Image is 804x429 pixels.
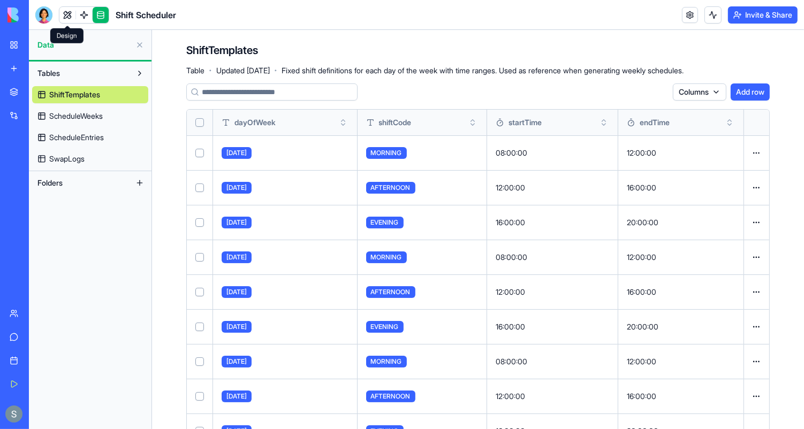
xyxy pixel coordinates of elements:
button: Toggle sort [467,117,478,128]
button: Invite & Share [728,6,798,24]
span: Data [37,40,131,50]
a: ShiftTemplates [32,86,148,103]
span: [DATE] [222,147,252,159]
p: 12:00:00 [627,148,735,158]
img: logo [7,7,74,22]
button: Select row [195,253,204,262]
button: Select row [195,183,204,192]
img: ACg8ocKnDTHbS00rqwWSHQfXf8ia04QnQtz5EDX_Ef5UNrjqV-k=s96-c [5,405,22,423]
a: SwapLogs [32,150,148,167]
p: 12:00:00 [627,252,735,263]
p: 16:00:00 [496,217,609,228]
span: · [274,62,277,79]
span: Fixed shift definitions for each day of the week with time ranges. Used as reference when generat... [282,65,684,76]
span: SwapLogs [49,154,85,164]
button: Select row [195,323,204,331]
h4: ShiftTemplates [186,43,258,58]
button: Toggle sort [598,117,609,128]
span: dayOfWeek [234,117,276,128]
button: Toggle sort [338,117,348,128]
button: Tables [32,65,131,82]
span: [DATE] [222,182,252,194]
a: ScheduleWeeks [32,108,148,125]
span: startTime [509,117,542,128]
span: ScheduleEntries [49,132,104,143]
button: Add row [731,83,770,101]
button: Select row [195,149,204,157]
button: Open menu [748,144,765,162]
button: Open menu [748,318,765,335]
p: 12:00:00 [496,391,609,402]
span: Tables [37,68,60,79]
button: Open menu [748,249,765,266]
span: [DATE] [222,251,252,263]
span: MORNING [366,251,407,263]
button: Select row [195,357,204,366]
p: 16:00:00 [496,321,609,332]
span: [DATE] [222,286,252,298]
a: ScheduleEntries [32,129,148,146]
button: Open menu [748,214,765,231]
p: 12:00:00 [496,182,609,193]
span: [DATE] [222,321,252,333]
button: Toggle sort [724,117,735,128]
span: AFTERNOON [366,390,415,402]
p: 12:00:00 [627,356,735,367]
button: Folders [32,174,131,191]
span: MORNING [366,147,407,159]
span: · [209,62,212,79]
p: 20:00:00 [627,217,735,228]
button: Open menu [748,179,765,196]
span: MORNING [366,356,407,367]
p: 20:00:00 [627,321,735,332]
p: 08:00:00 [496,252,609,263]
span: ShiftTemplates [49,89,100,100]
button: Open menu [748,353,765,370]
span: [DATE] [222,217,252,228]
button: Columns [673,83,726,101]
span: Updated [DATE] [216,65,270,76]
span: Shift Scheduler [116,9,176,21]
span: EVENING [366,217,404,228]
span: endTime [640,117,670,128]
button: Open menu [748,388,765,405]
div: Design [50,28,84,43]
span: AFTERNOON [366,182,415,194]
span: [DATE] [222,390,252,402]
span: shiftCode [379,117,412,128]
span: EVENING [366,321,404,333]
span: [DATE] [222,356,252,367]
p: 16:00:00 [627,391,735,402]
button: Select row [195,392,204,401]
p: 12:00:00 [496,287,609,297]
p: 08:00:00 [496,148,609,158]
p: 16:00:00 [627,182,735,193]
button: Select row [195,288,204,296]
button: Select row [195,218,204,227]
span: Table [186,65,204,76]
span: AFTERNOON [366,286,415,298]
p: 08:00:00 [496,356,609,367]
span: Folders [37,178,63,188]
p: 16:00:00 [627,287,735,297]
button: Select all [195,118,204,127]
span: ScheduleWeeks [49,111,103,121]
button: Open menu [748,284,765,301]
